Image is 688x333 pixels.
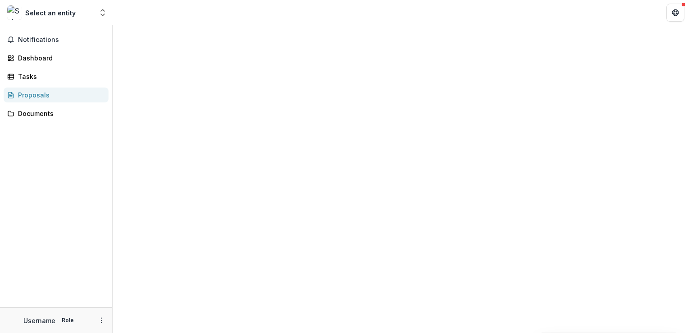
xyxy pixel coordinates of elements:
span: Notifications [18,36,105,44]
div: Select an entity [25,8,76,18]
button: More [96,315,107,326]
button: Notifications [4,32,109,47]
a: Dashboard [4,51,109,65]
p: Username [23,316,55,325]
a: Proposals [4,88,109,102]
a: Tasks [4,69,109,84]
a: Documents [4,106,109,121]
button: Open entity switcher [96,4,109,22]
img: Select an entity [7,5,22,20]
div: Documents [18,109,101,118]
button: Get Help [666,4,684,22]
div: Tasks [18,72,101,81]
div: Proposals [18,90,101,100]
div: Dashboard [18,53,101,63]
p: Role [59,316,77,324]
